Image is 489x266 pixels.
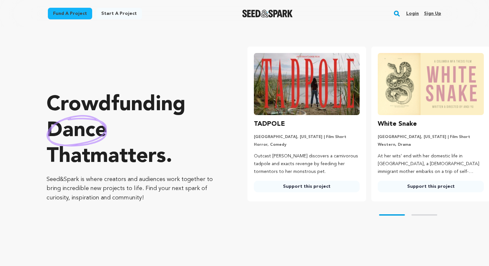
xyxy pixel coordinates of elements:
[406,8,419,19] a: Login
[254,134,360,140] p: [GEOGRAPHIC_DATA], [US_STATE] | Film Short
[90,146,166,167] span: matters
[254,119,285,129] h3: TADPOLE
[96,8,142,19] a: Start a project
[378,119,417,129] h3: White Snake
[378,142,484,147] p: Western, Drama
[48,8,92,19] a: Fund a project
[378,134,484,140] p: [GEOGRAPHIC_DATA], [US_STATE] | Film Short
[242,10,293,17] img: Seed&Spark Logo Dark Mode
[378,181,484,192] a: Support this project
[254,53,360,115] img: TADPOLE image
[378,53,484,115] img: White Snake image
[254,153,360,176] p: Outcast [PERSON_NAME] discovers a carnivorous tadpole and exacts revenge by feeding her tormentor...
[378,153,484,176] p: At her wits’ end with her domestic life in [GEOGRAPHIC_DATA], a [DEMOGRAPHIC_DATA] immigrant moth...
[242,10,293,17] a: Seed&Spark Homepage
[47,115,107,146] img: hand sketched image
[254,142,360,147] p: Horror, Comedy
[254,181,360,192] a: Support this project
[47,175,222,203] p: Seed&Spark is where creators and audiences work together to bring incredible new projects to life...
[47,92,222,170] p: Crowdfunding that .
[424,8,441,19] a: Sign up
